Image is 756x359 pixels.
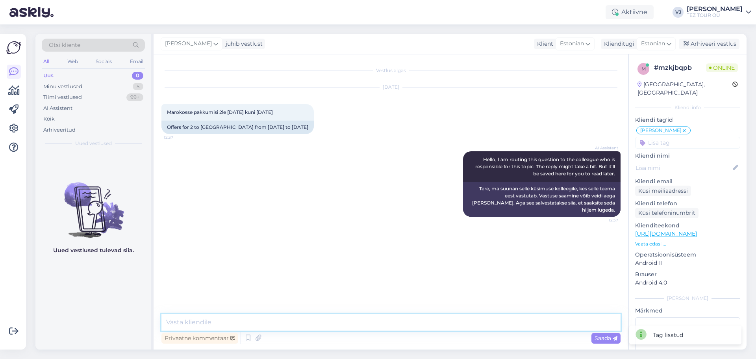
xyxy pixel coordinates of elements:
div: Tere, ma suunan selle küsimuse kolleegile, kes selle teema eest vastutab. Vastuse saamine võib ve... [463,182,621,217]
div: Arhiveeri vestlus [679,39,739,49]
div: Email [128,56,145,67]
div: All [42,56,51,67]
span: Marokosse pakkumisi 2le [DATE] kuni [DATE] [167,109,273,115]
div: Uus [43,72,54,80]
img: No chats [35,168,151,239]
p: Klienditeekond [635,221,740,230]
div: Kliendi info [635,104,740,111]
div: [GEOGRAPHIC_DATA], [GEOGRAPHIC_DATA] [637,80,732,97]
div: 99+ [126,93,143,101]
div: Web [66,56,80,67]
div: juhib vestlust [222,40,263,48]
span: [PERSON_NAME] [165,39,212,48]
div: [PERSON_NAME] [687,6,743,12]
a: [PERSON_NAME]TEZ TOUR OÜ [687,6,751,19]
img: Askly Logo [6,40,21,55]
div: [DATE] [161,84,621,91]
div: Klienditugi [601,40,634,48]
div: Tag lisatud [653,331,683,339]
div: AI Assistent [43,104,72,112]
span: Online [706,63,738,72]
input: Lisa tag [635,137,740,149]
span: 12:37 [589,217,618,223]
span: m [641,66,646,72]
span: Uued vestlused [75,140,112,147]
span: Estonian [560,39,584,48]
p: Kliendi tag'id [635,116,740,124]
p: Kliendi nimi [635,152,740,160]
div: 0 [132,72,143,80]
p: Kliendi telefon [635,199,740,208]
p: Kliendi email [635,177,740,186]
div: Privaatne kommentaar [161,333,238,344]
p: Android 11 [635,259,740,267]
p: Brauser [635,270,740,279]
div: Minu vestlused [43,83,82,91]
div: Küsi meiliaadressi [635,186,691,196]
input: Lisa nimi [636,164,731,172]
p: Uued vestlused tulevad siia. [53,246,134,255]
div: Offers for 2 to [GEOGRAPHIC_DATA] from [DATE] to [DATE] [161,121,314,134]
span: 12:37 [164,134,193,140]
div: Kõik [43,115,55,123]
p: Vaata edasi ... [635,240,740,247]
p: Android 4.0 [635,279,740,287]
div: 5 [133,83,143,91]
div: [PERSON_NAME] [635,295,740,302]
span: Saada [595,335,617,342]
span: Estonian [641,39,665,48]
p: Märkmed [635,307,740,315]
div: Küsi telefoninumbrit [635,208,699,218]
span: Otsi kliente [49,41,80,49]
p: Operatsioonisüsteem [635,251,740,259]
div: Klient [534,40,553,48]
div: TEZ TOUR OÜ [687,12,743,19]
span: Hello, I am routing this question to the colleague who is responsible for this topic. The reply m... [475,156,616,177]
div: VJ [673,7,684,18]
div: Tiimi vestlused [43,93,82,101]
div: # mzkjbqpb [654,63,706,73]
a: [URL][DOMAIN_NAME] [635,230,697,237]
span: [PERSON_NAME] [640,128,682,133]
span: AI Assistent [589,145,618,151]
div: Socials [94,56,113,67]
div: Arhiveeritud [43,126,76,134]
div: Vestlus algas [161,67,621,74]
div: Aktiivne [606,5,654,19]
